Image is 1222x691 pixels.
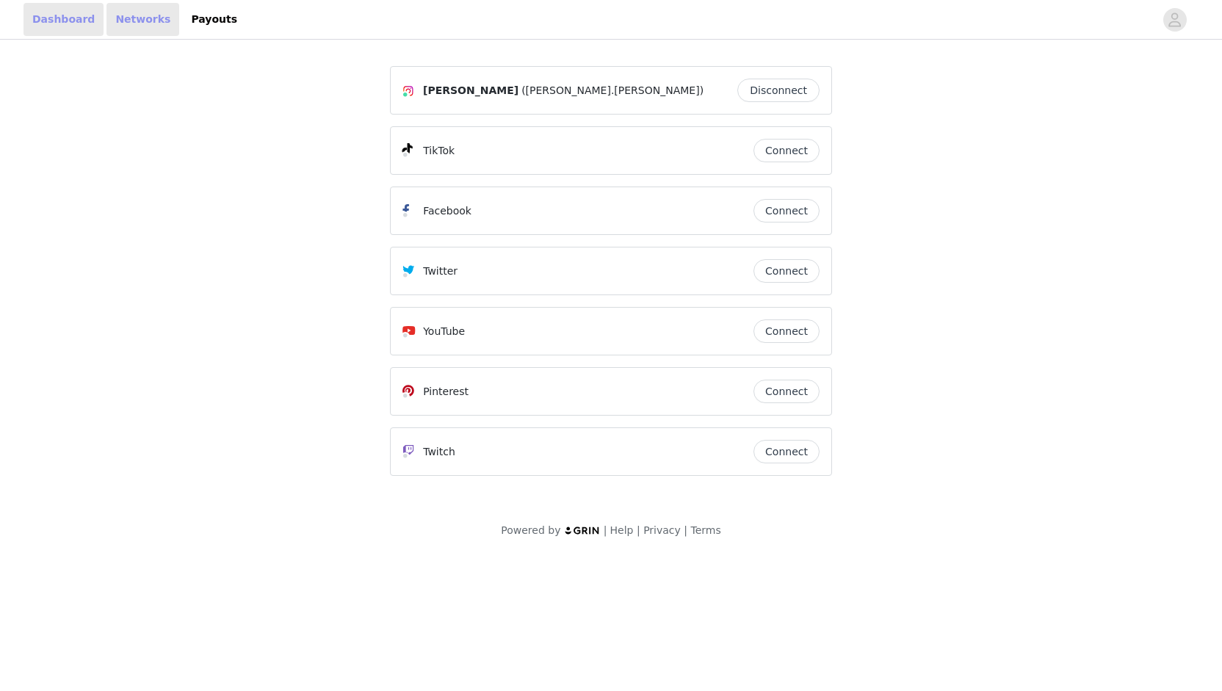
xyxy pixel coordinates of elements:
a: Terms [690,524,720,536]
p: YouTube [423,324,465,339]
p: Pinterest [423,384,469,399]
a: Payouts [182,3,246,36]
p: TikTok [423,143,455,159]
a: Privacy [643,524,681,536]
span: | [684,524,687,536]
p: Facebook [423,203,471,219]
button: Connect [753,199,820,223]
button: Connect [753,380,820,403]
a: Help [610,524,634,536]
span: [PERSON_NAME] [423,83,518,98]
img: logo [564,526,601,535]
a: Networks [106,3,179,36]
button: Connect [753,440,820,463]
button: Connect [753,139,820,162]
span: | [637,524,640,536]
button: Connect [753,259,820,283]
button: Disconnect [737,79,820,102]
p: Twitch [423,444,455,460]
p: Twitter [423,264,458,279]
button: Connect [753,319,820,343]
img: Instagram Icon [402,85,414,97]
a: Dashboard [23,3,104,36]
span: Powered by [501,524,560,536]
span: ([PERSON_NAME].[PERSON_NAME]) [521,83,704,98]
span: | [604,524,607,536]
div: avatar [1168,8,1182,32]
